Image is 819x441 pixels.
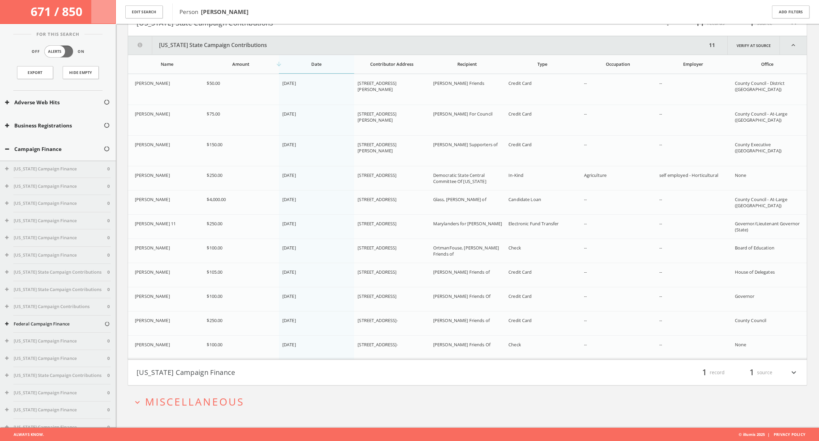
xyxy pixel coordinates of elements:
[508,196,541,202] span: Candidate Loan
[5,183,107,190] button: [US_STATE] Campaign Finance
[659,269,662,275] span: --
[508,220,558,227] span: Electronic Fund Transfer
[107,234,110,241] span: 0
[282,111,296,117] span: [DATE]
[707,36,717,55] div: 11
[5,122,104,130] button: Business Registrations
[5,98,104,106] button: Adverse Web Hits
[508,80,532,86] span: Credit Card
[584,172,607,178] span: Agriculture
[107,252,110,259] span: 0
[107,200,110,207] span: 0
[207,141,222,148] span: $150.00
[735,172,746,178] span: None
[433,269,490,275] span: [PERSON_NAME] Friends of
[107,407,110,413] span: 0
[358,80,396,92] span: [STREET_ADDRESS][PERSON_NAME]
[684,367,725,378] div: record
[133,396,807,407] button: expand_moreMiscellaneous
[774,432,805,437] a: Privacy Policy
[358,269,396,275] span: [STREET_ADDRESS]
[5,303,107,310] button: [US_STATE] Campaign Contributions
[659,293,662,299] span: --
[207,341,222,348] span: $100.00
[107,390,110,396] span: 0
[584,293,587,299] span: --
[107,355,110,362] span: 0
[735,245,774,251] span: Board of Education
[584,80,587,86] span: --
[282,341,296,348] span: [DATE]
[358,141,396,154] span: [STREET_ADDRESS][PERSON_NAME]
[282,196,296,202] span: [DATE]
[735,269,775,275] span: House of Delegates
[433,61,501,67] div: Recipient
[731,367,772,378] div: source
[107,183,110,190] span: 0
[5,234,107,241] button: [US_STATE] Campaign Finance
[282,141,296,148] span: [DATE]
[584,269,587,275] span: --
[207,269,222,275] span: $105.00
[207,80,220,86] span: $50.00
[508,111,532,117] span: Credit Card
[145,395,244,409] span: Miscellaneous
[358,172,396,178] span: [STREET_ADDRESS]
[107,217,110,224] span: 0
[207,293,222,299] span: $100.00
[31,3,85,19] span: 671 / 850
[128,74,807,360] div: grid
[5,338,107,345] button: [US_STATE] Campaign Finance
[5,145,104,153] button: Campaign Finance
[282,245,296,251] span: [DATE]
[772,5,809,19] button: Add Filters
[659,196,662,202] span: --
[137,367,468,378] button: [US_STATE] Campaign Finance
[107,269,110,276] span: 0
[135,245,170,251] span: [PERSON_NAME]
[5,252,107,259] button: [US_STATE] Campaign Finance
[508,341,521,348] span: Check
[433,111,492,117] span: [PERSON_NAME] For Council
[584,196,587,202] span: --
[5,321,104,328] button: Federal Campaign Finance
[735,317,767,323] span: County Council
[433,245,499,257] span: OrtmanFouse, [PERSON_NAME] Friends of
[135,172,170,178] span: [PERSON_NAME]
[358,220,396,227] span: [STREET_ADDRESS]
[5,200,107,207] button: [US_STATE] Campaign Finance
[659,220,662,227] span: --
[135,269,170,275] span: [PERSON_NAME]
[584,220,587,227] span: --
[5,355,107,362] button: [US_STATE] Campaign Finance
[735,141,782,154] span: County Executive ([GEOGRAPHIC_DATA])
[207,111,220,117] span: $75.00
[508,269,532,275] span: Credit Card
[135,317,170,323] span: [PERSON_NAME]
[125,5,163,19] button: Edit Search
[659,141,662,148] span: --
[508,293,532,299] span: Credit Card
[107,424,110,431] span: 0
[282,293,296,299] span: [DATE]
[135,293,170,299] span: [PERSON_NAME]
[584,317,587,323] span: --
[207,61,274,67] div: Amount
[508,172,523,178] span: In-Kind
[659,245,662,251] span: --
[735,61,800,67] div: Office
[282,61,350,67] div: Date
[107,372,110,379] span: 0
[5,372,107,379] button: [US_STATE] State Campaign Contributions
[584,341,587,348] span: --
[508,245,521,251] span: Check
[107,338,110,345] span: 0
[735,111,787,123] span: County Council - At-Large ([GEOGRAPHIC_DATA])
[32,49,40,55] span: Off
[128,36,707,55] button: [US_STATE] State Campaign Contributions
[207,196,226,202] span: $4,000.00
[135,141,170,148] span: [PERSON_NAME]
[358,245,396,251] span: [STREET_ADDRESS]
[31,31,84,38] span: For This Search
[135,220,176,227] span: [PERSON_NAME] 11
